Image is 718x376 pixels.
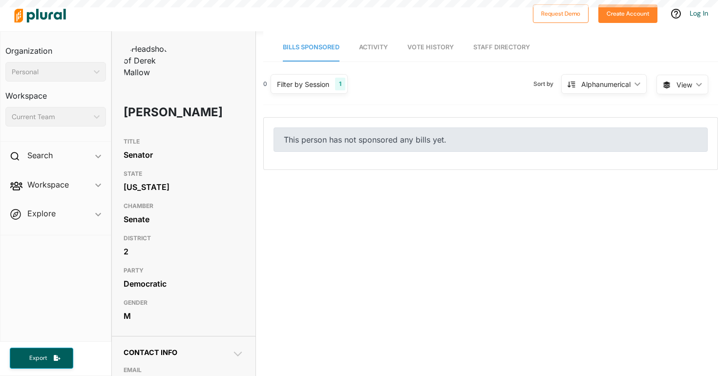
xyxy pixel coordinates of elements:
[598,8,657,18] a: Create Account
[124,297,243,309] h3: GENDER
[473,34,530,62] a: Staff Directory
[124,147,243,162] div: Senator
[124,348,177,356] span: Contact Info
[124,265,243,276] h3: PARTY
[27,150,53,161] h2: Search
[124,244,243,259] div: 2
[124,200,243,212] h3: CHAMBER
[5,82,106,103] h3: Workspace
[263,80,267,88] div: 0
[283,43,339,51] span: Bills Sponsored
[124,309,243,323] div: M
[124,136,243,147] h3: TITLE
[124,168,243,180] h3: STATE
[22,354,54,362] span: Export
[533,4,589,23] button: Request Demo
[277,79,329,89] div: Filter by Session
[335,78,345,90] div: 1
[690,9,708,18] a: Log In
[124,364,243,376] h3: EMAIL
[283,34,339,62] a: Bills Sponsored
[10,348,73,369] button: Export
[124,212,243,227] div: Senate
[5,37,106,58] h3: Organization
[533,80,561,88] span: Sort by
[124,98,195,127] h1: [PERSON_NAME]
[676,80,692,90] span: View
[533,8,589,18] a: Request Demo
[124,43,172,78] img: Headshot of Derek Mallow
[124,232,243,244] h3: DISTRICT
[12,67,90,77] div: Personal
[124,180,243,194] div: [US_STATE]
[274,127,708,152] div: This person has not sponsored any bills yet.
[407,43,454,51] span: Vote History
[12,112,90,122] div: Current Team
[359,43,388,51] span: Activity
[407,34,454,62] a: Vote History
[359,34,388,62] a: Activity
[598,4,657,23] button: Create Account
[581,79,631,89] div: Alphanumerical
[124,276,243,291] div: Democratic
